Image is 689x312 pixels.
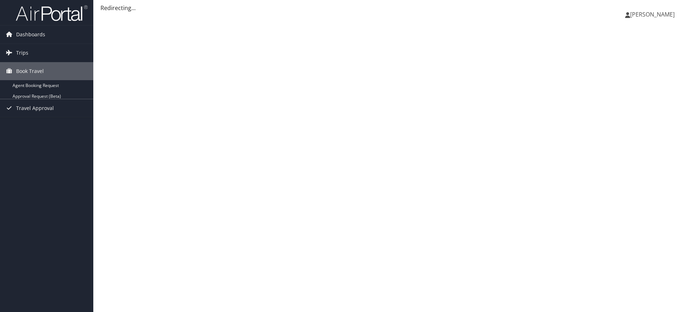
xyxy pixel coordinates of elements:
span: Book Travel [16,62,44,80]
span: [PERSON_NAME] [630,10,675,18]
span: Trips [16,44,28,62]
img: airportal-logo.png [16,5,88,22]
a: [PERSON_NAME] [625,4,682,25]
span: Dashboards [16,26,45,43]
div: Redirecting... [100,4,682,12]
span: Travel Approval [16,99,54,117]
